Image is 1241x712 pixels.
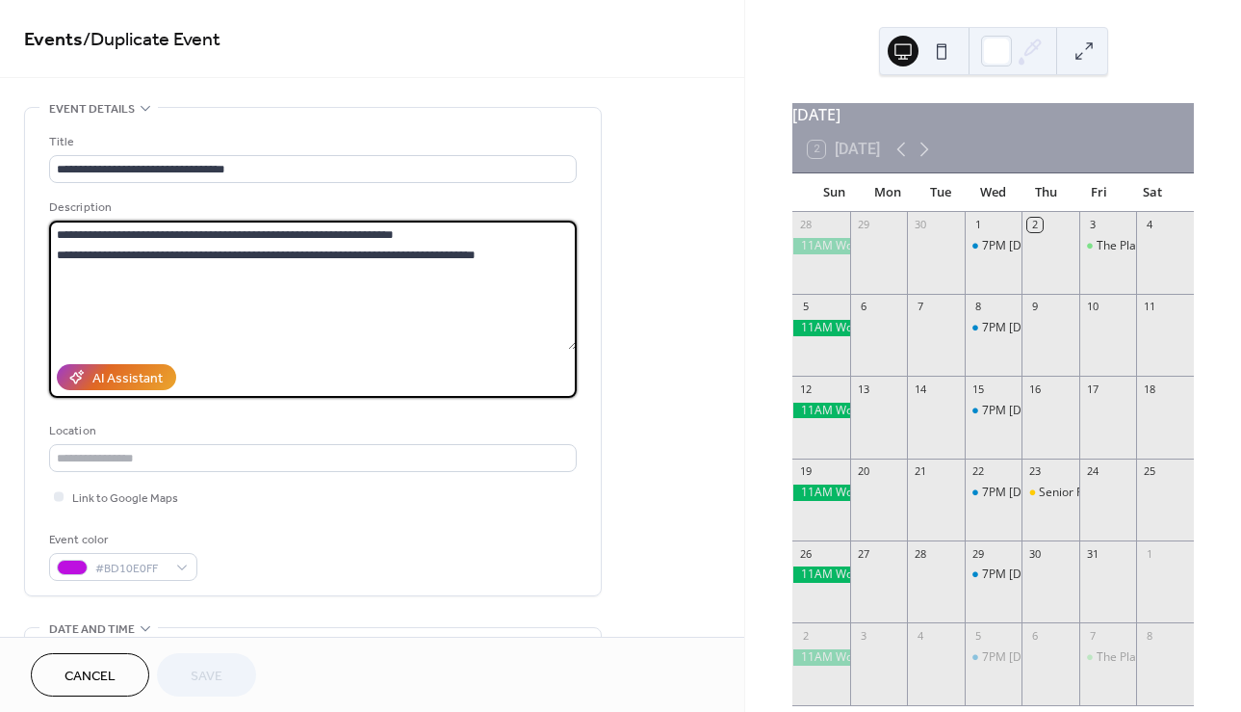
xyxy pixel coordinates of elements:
div: 29 [856,218,870,232]
div: 20 [856,464,870,479]
div: 10 [1085,300,1099,314]
div: 18 [1142,382,1156,396]
div: 7PM [DEMOGRAPHIC_DATA] Study [982,485,1169,501]
div: 17 [1085,382,1099,396]
div: 16 [1027,382,1042,396]
div: 24 [1085,464,1099,479]
div: 1 [1142,546,1156,561]
div: 7PM Bible Study [965,403,1022,419]
div: 4 [1142,218,1156,232]
div: 8 [1142,628,1156,643]
div: 26 [798,546,813,561]
div: The Place Hangout 5-7PM [1097,238,1235,254]
div: Mon [861,173,914,212]
div: 9 [1027,300,1042,314]
div: Location [49,421,573,441]
div: 11AM Worship Service [792,320,850,336]
div: Title [49,132,573,152]
div: [DATE] [792,103,1194,126]
div: Sun [808,173,861,212]
div: Sat [1125,173,1178,212]
span: #BD10E0FF [95,559,167,579]
div: 11AM Worship Service [792,238,850,254]
div: 11AM Worship Service [792,403,850,419]
div: 7PM Bible Study [965,485,1022,501]
div: 6 [1027,628,1042,643]
div: 23 [1027,464,1042,479]
div: Description [49,198,573,218]
div: 13 [856,382,870,396]
div: 25 [1142,464,1156,479]
div: 5 [798,300,813,314]
div: 21 [913,464,927,479]
span: / Duplicate Event [83,21,220,59]
div: 2 [1027,218,1042,232]
div: Wed [967,173,1020,212]
div: 11AM Worship Service [792,485,850,501]
a: Events [24,21,83,59]
div: 3 [856,628,870,643]
div: The Place Hangout 5-7PM [1079,238,1137,254]
div: The Place Hangout 5-7PM [1079,649,1137,666]
div: 7PM Bible Study [965,238,1022,254]
div: 7PM [DEMOGRAPHIC_DATA] Study [982,567,1169,583]
div: 5 [970,628,985,643]
div: 7PM Bible Study [965,567,1022,583]
div: 4 [913,628,927,643]
div: 19 [798,464,813,479]
button: AI Assistant [57,364,176,390]
div: Thu [1020,173,1073,212]
div: 11AM Worship Service [792,649,850,666]
div: 2 [798,628,813,643]
span: Link to Google Maps [72,488,178,509]
span: Event details [49,99,135,119]
div: Fri [1073,173,1125,212]
span: Cancel [65,667,116,687]
div: Senior Fellowship Hour & Birthday Celebrations! [1021,485,1079,501]
div: 7PM [DEMOGRAPHIC_DATA] Study [982,320,1169,336]
div: The Place Hangout 5-7PM [1097,649,1235,666]
div: 7PM [DEMOGRAPHIC_DATA] Study [982,403,1169,419]
div: 31 [1085,546,1099,561]
div: 7 [913,300,927,314]
div: 27 [856,546,870,561]
div: 1 [970,218,985,232]
button: Cancel [31,653,149,697]
div: 30 [913,218,927,232]
div: Tue [914,173,967,212]
div: 11AM Worship Service [792,567,850,583]
div: Event color [49,530,194,550]
div: 7PM Bible Study [965,320,1022,336]
div: 29 [970,546,985,561]
div: 14 [913,382,927,396]
div: 6 [856,300,870,314]
div: 3 [1085,218,1099,232]
div: 28 [798,218,813,232]
div: 30 [1027,546,1042,561]
div: 28 [913,546,927,561]
div: 12 [798,382,813,396]
div: AI Assistant [92,369,163,389]
div: 11 [1142,300,1156,314]
div: 7 [1085,628,1099,643]
div: 7PM [DEMOGRAPHIC_DATA] Study [982,238,1169,254]
div: 7PM [DEMOGRAPHIC_DATA] Study [982,649,1169,666]
div: 7PM Bible Study [965,649,1022,666]
span: Date and time [49,620,135,640]
div: 8 [970,300,985,314]
div: 15 [970,382,985,396]
div: 22 [970,464,985,479]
